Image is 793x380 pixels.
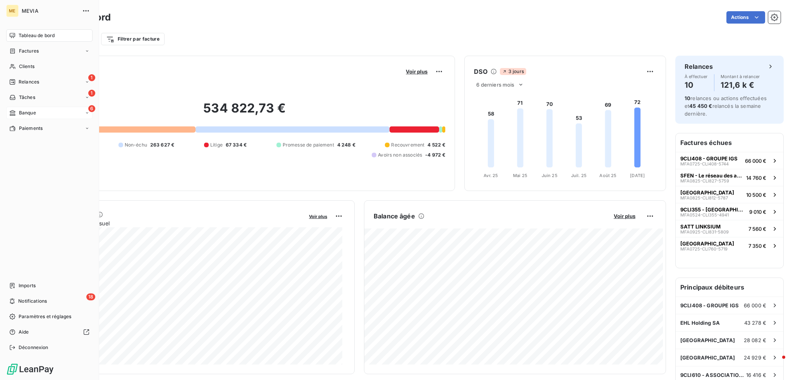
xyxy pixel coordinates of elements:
[685,79,708,91] h4: 10
[19,94,35,101] span: Tâches
[614,213,635,219] span: Voir plus
[676,186,783,203] button: [GEOGRAPHIC_DATA]MFA0825-CLI812-578710 500 €
[744,354,766,361] span: 24 929 €
[226,141,247,148] span: 67 334 €
[680,189,734,196] span: [GEOGRAPHIC_DATA]
[22,8,77,14] span: MEVIA
[19,125,43,132] span: Paiements
[19,48,39,55] span: Factures
[611,213,638,220] button: Voir plus
[88,105,95,112] span: 6
[19,282,36,289] span: Imports
[676,133,783,152] h6: Factures échues
[474,67,487,76] h6: DSO
[676,203,783,220] button: 9CLI355 - [GEOGRAPHIC_DATA][PERSON_NAME] 3MFA0524-CLI355-49419 010 €
[600,173,617,178] tspan: Août 25
[746,372,766,378] span: 16 416 €
[378,152,422,158] span: Avoirs non associés
[767,354,785,372] iframe: Intercom live chat
[484,173,498,178] tspan: Avr. 25
[425,152,445,158] span: -4 972 €
[744,337,766,343] span: 28 082 €
[746,175,766,181] span: 14 760 €
[6,5,19,17] div: ME
[19,109,36,116] span: Banque
[210,141,223,148] span: Litige
[630,173,645,178] tspan: [DATE]
[680,354,735,361] span: [GEOGRAPHIC_DATA]
[427,141,445,148] span: 4 522 €
[744,320,766,326] span: 43 278 €
[745,158,766,164] span: 66 000 €
[88,74,95,81] span: 1
[19,78,39,85] span: Relances
[748,226,766,232] span: 7 560 €
[680,240,734,247] span: [GEOGRAPHIC_DATA]
[721,79,760,91] h4: 121,6 k €
[676,278,783,297] h6: Principaux débiteurs
[6,363,54,375] img: Logo LeanPay
[44,219,304,227] span: Chiffre d'affaires mensuel
[676,152,783,169] button: 9CLI408 - GROUPE IGSMFA0725-CLI408-574466 000 €
[680,213,729,217] span: MFA0524-CLI355-4941
[749,209,766,215] span: 9 010 €
[680,179,729,183] span: MFA0825-CLI827-5759
[680,302,739,308] span: 9CLI408 - GROUPE IGS
[744,302,766,308] span: 66 000 €
[685,62,713,71] h6: Relances
[721,74,760,79] span: Montant à relancer
[542,173,558,178] tspan: Juin 25
[676,220,783,237] button: SATT LINKSIUMMFA0925-CLI831-58097 560 €
[86,293,95,300] span: 18
[513,173,527,178] tspan: Mai 25
[676,237,783,254] button: [GEOGRAPHIC_DATA]MFA0725-CLI760-57197 350 €
[680,196,728,200] span: MFA0825-CLI812-5787
[726,11,765,24] button: Actions
[680,247,728,251] span: MFA0725-CLI760-5719
[685,95,690,101] span: 10
[19,32,55,39] span: Tableau de bord
[676,169,783,186] button: SFEN - Le réseau des adhérentsMFA0825-CLI827-575914 760 €
[680,372,746,378] span: 9CLI610 - ASSOCIATION RACINES SUD
[680,155,738,162] span: 9CLI408 - GROUPE IGS
[680,206,746,213] span: 9CLI355 - [GEOGRAPHIC_DATA][PERSON_NAME] 3
[337,141,355,148] span: 4 248 €
[374,211,415,221] h6: Balance âgée
[685,95,767,117] span: relances ou actions effectuées et relancés la semaine dernière.
[680,223,721,230] span: SATT LINKSIUM
[44,101,445,124] h2: 534 822,73 €
[88,90,95,97] span: 1
[283,141,334,148] span: Promesse de paiement
[19,329,29,336] span: Aide
[689,103,712,109] span: 45 450 €
[476,82,514,88] span: 6 derniers mois
[680,337,735,343] span: [GEOGRAPHIC_DATA]
[19,63,34,70] span: Clients
[680,320,720,326] span: EHL Holding SA
[680,162,729,166] span: MFA0725-CLI408-5744
[403,68,430,75] button: Voir plus
[101,33,165,45] button: Filtrer par facture
[6,326,93,338] a: Aide
[406,68,427,75] span: Voir plus
[391,141,424,148] span: Recouvrement
[500,68,526,75] span: 3 jours
[19,344,48,351] span: Déconnexion
[571,173,587,178] tspan: Juil. 25
[680,172,743,179] span: SFEN - Le réseau des adhérents
[307,213,330,220] button: Voir plus
[748,243,766,249] span: 7 350 €
[125,141,147,148] span: Non-échu
[680,230,729,234] span: MFA0925-CLI831-5809
[746,192,766,198] span: 10 500 €
[150,141,174,148] span: 263 627 €
[685,74,708,79] span: À effectuer
[18,298,47,305] span: Notifications
[19,313,71,320] span: Paramètres et réglages
[309,214,327,219] span: Voir plus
